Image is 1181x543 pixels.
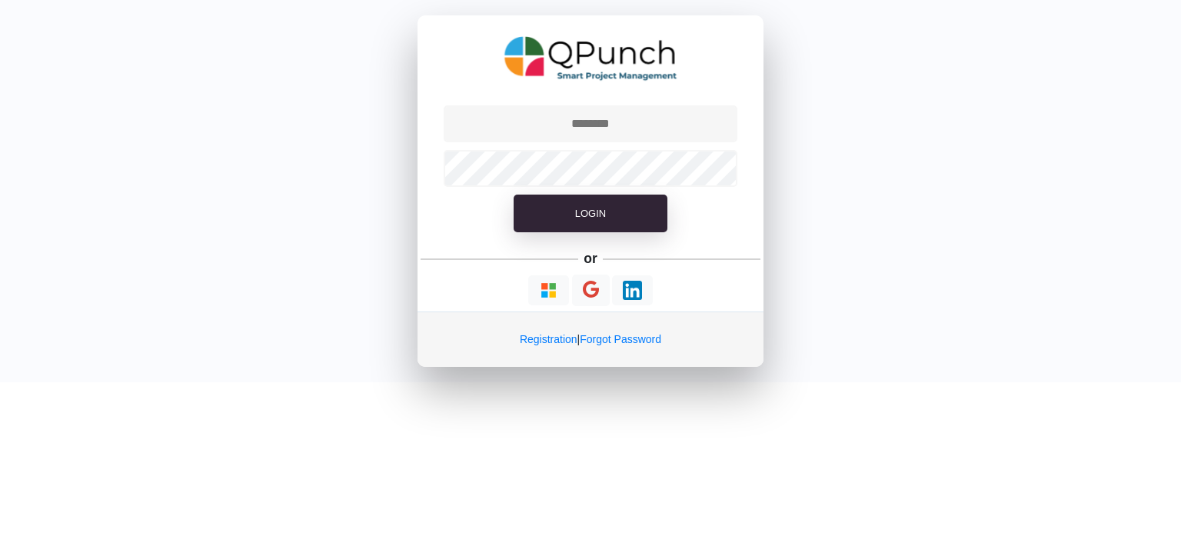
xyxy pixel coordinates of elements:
div: | [418,311,763,367]
button: Continue With Microsoft Azure [528,275,569,305]
span: Login [575,208,606,219]
a: Registration [520,333,577,345]
button: Continue With LinkedIn [612,275,653,305]
button: Continue With Google [572,275,610,306]
h5: or [581,248,600,269]
img: Loading... [539,281,558,300]
img: Loading... [623,281,642,300]
img: QPunch [504,31,677,86]
a: Forgot Password [580,333,661,345]
button: Login [514,195,667,233]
